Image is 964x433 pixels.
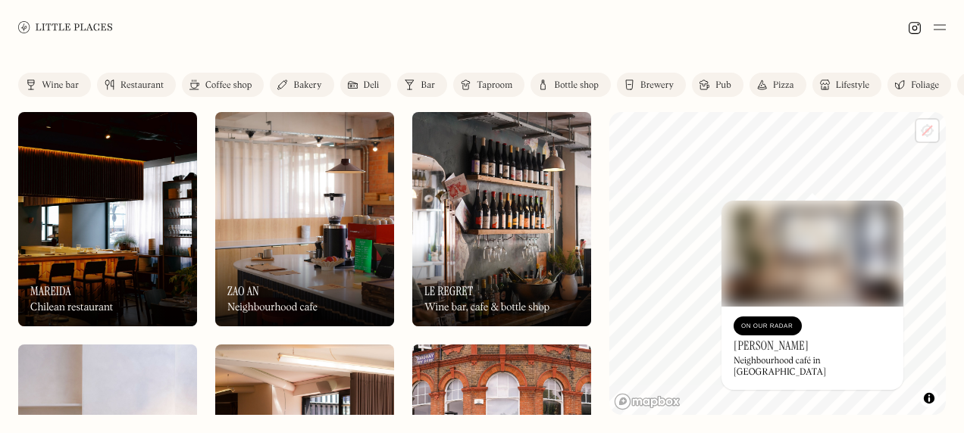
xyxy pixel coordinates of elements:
img: Mareida [18,112,197,326]
div: Neighbourhood cafe [227,301,318,314]
a: Dudley'sDudley'sOn Our Radar[PERSON_NAME]Neighbourhood café in [GEOGRAPHIC_DATA] [721,201,903,390]
a: Deli [340,73,392,97]
div: Foliage [911,81,939,90]
div: Brewery [640,81,674,90]
a: Bottle shop [531,73,611,97]
canvas: Map [609,112,946,415]
h3: [PERSON_NAME] [734,338,809,353]
button: Toggle attribution [920,389,938,407]
div: Wine bar, cafe & bottle shop [424,301,549,314]
div: Neighbourhood café in [GEOGRAPHIC_DATA] [734,356,891,378]
span: Toggle attribution [925,390,934,407]
a: Bakery [270,73,333,97]
div: Coffee shop [205,81,252,90]
h3: Mareida [30,284,71,298]
a: Zao AnZao AnZao AnNeighbourhood cafe [215,112,394,326]
a: Coffee shop [182,73,264,97]
img: Le Regret [412,112,591,326]
div: Pizza [773,81,794,90]
a: Bar [397,73,447,97]
h3: Zao An [227,284,259,298]
img: Dudley's [721,201,903,307]
a: MareidaMareidaMareidaChilean restaurant [18,112,197,326]
div: Bakery [293,81,321,90]
div: Lifestyle [836,81,869,90]
a: Le RegretLe RegretLe RegretWine bar, cafe & bottle shop [412,112,591,326]
div: Chilean restaurant [30,301,113,314]
div: Deli [364,81,380,90]
a: Pub [692,73,743,97]
div: On Our Radar [741,319,794,334]
a: Restaurant [97,73,176,97]
a: Brewery [617,73,686,97]
h3: Le Regret [424,284,473,298]
a: Taproom [453,73,524,97]
button: Location not available [916,120,938,142]
a: Wine bar [18,73,91,97]
div: Taproom [477,81,512,90]
img: Zao An [215,112,394,326]
div: Bottle shop [554,81,599,90]
div: Restaurant [121,81,164,90]
a: Lifestyle [812,73,881,97]
div: Bar [421,81,435,90]
a: Mapbox homepage [614,393,681,410]
a: Foliage [887,73,951,97]
a: Pizza [750,73,806,97]
div: Wine bar [42,81,79,90]
div: Pub [715,81,731,90]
